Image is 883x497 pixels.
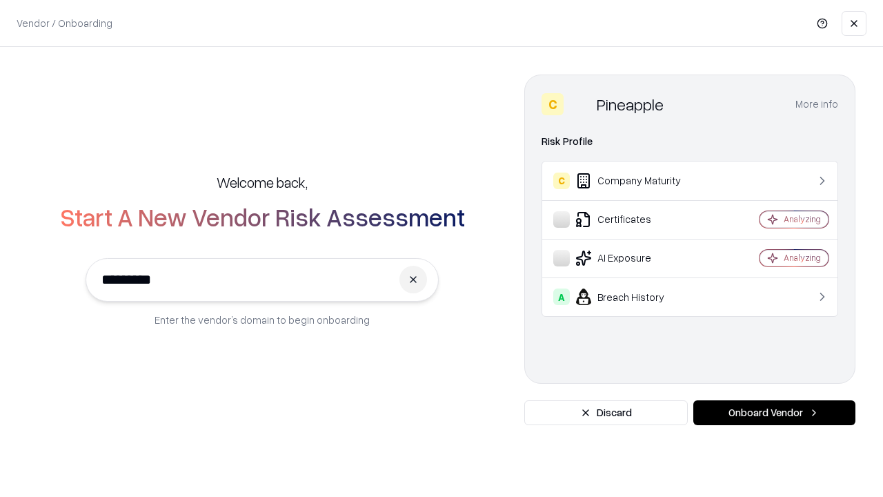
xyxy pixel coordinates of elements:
div: Analyzing [784,213,821,225]
div: Pineapple [597,93,664,115]
h2: Start A New Vendor Risk Assessment [60,203,465,231]
button: Onboard Vendor [693,400,855,425]
div: AI Exposure [553,250,718,266]
div: C [553,173,570,189]
div: C [542,93,564,115]
div: Risk Profile [542,133,838,150]
img: Pineapple [569,93,591,115]
h5: Welcome back, [217,173,308,192]
p: Vendor / Onboarding [17,16,112,30]
p: Enter the vendor’s domain to begin onboarding [155,313,370,327]
div: Company Maturity [553,173,718,189]
div: Analyzing [784,252,821,264]
button: Discard [524,400,688,425]
div: Certificates [553,211,718,228]
button: More info [795,92,838,117]
div: A [553,289,570,305]
div: Breach History [553,289,718,305]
